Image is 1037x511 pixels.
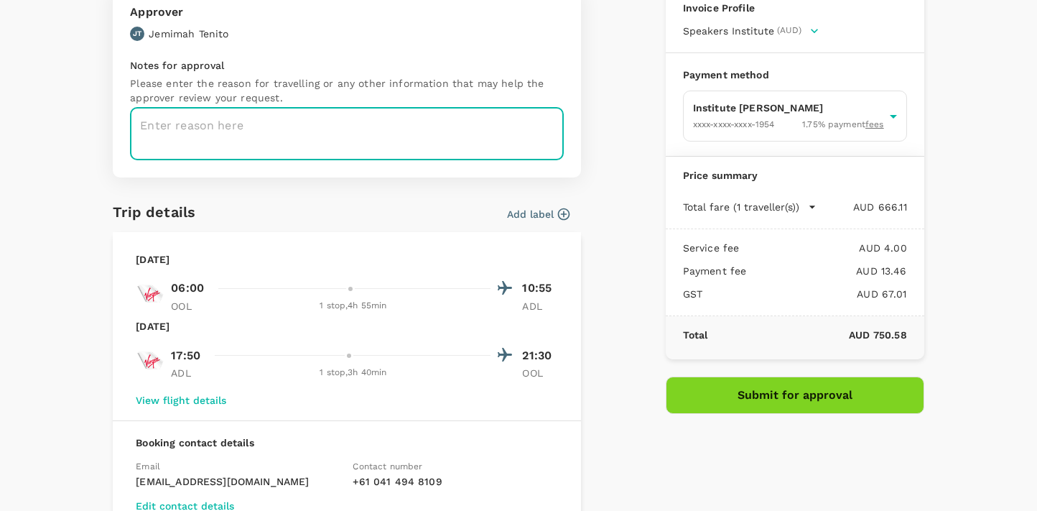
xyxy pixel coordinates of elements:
[113,201,195,224] h6: Trip details
[136,395,226,406] button: View flight details
[130,58,564,73] p: Notes for approval
[683,264,747,278] p: Payment fee
[683,24,774,38] span: Speakers Institute
[802,118,884,132] span: 1.75 % payment
[693,101,884,115] p: Institute [PERSON_NAME]
[683,1,907,15] p: Invoice Profile
[353,461,422,471] span: Contact number
[136,252,169,267] p: [DATE]
[683,68,907,82] p: Payment method
[136,436,558,450] p: Booking contact details
[683,91,907,142] div: Institute [PERSON_NAME]XXXX-XXXX-XXXX-19541.75% paymentfees
[130,76,564,105] p: Please enter the reason for travelling or any other information that may help the approver review...
[171,280,204,297] p: 06:00
[683,168,907,183] p: Price summary
[683,200,817,214] button: Total fare (1 traveller(s))
[683,241,740,255] p: Service fee
[353,474,558,489] p: + 61 041 494 8109
[666,377,924,414] button: Submit for approval
[136,280,164,308] img: VA
[707,328,906,342] p: AUD 750.58
[683,287,702,301] p: GST
[215,299,490,313] div: 1 stop , 4h 55min
[136,474,341,489] p: [EMAIL_ADDRESS][DOMAIN_NAME]
[136,461,160,471] span: Email
[683,328,708,342] p: Total
[746,264,906,278] p: AUD 13.46
[215,366,490,380] div: 1 stop , 3h 40min
[683,24,819,38] button: Speakers Institute(AUD)
[171,347,200,364] p: 17:50
[130,4,228,21] p: Approver
[817,200,907,214] p: AUD 666.11
[522,366,558,380] p: OOL
[683,200,799,214] p: Total fare (1 traveller(s))
[136,319,169,333] p: [DATE]
[171,366,207,380] p: ADL
[739,241,906,255] p: AUD 4.00
[693,119,775,129] span: XXXX-XXXX-XXXX-1954
[522,299,558,313] p: ADL
[507,207,569,221] button: Add label
[171,299,207,313] p: OOL
[149,27,228,41] p: Jemimah Tenito
[522,280,558,297] p: 10:55
[522,347,558,364] p: 21:30
[133,29,141,39] p: JT
[777,24,801,38] span: (AUD)
[702,287,907,301] p: AUD 67.01
[865,119,884,129] u: fees
[136,346,164,375] img: VA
